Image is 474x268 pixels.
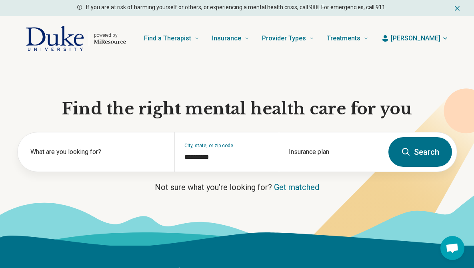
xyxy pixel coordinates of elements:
span: Find a Therapist [144,33,191,44]
p: If you are at risk of harming yourself or others, or experiencing a mental health crisis, call 98... [86,3,386,12]
p: powered by [94,32,126,38]
a: Open chat [440,236,464,260]
span: [PERSON_NAME] [391,34,440,43]
a: Home page [26,26,126,51]
span: Insurance [212,33,241,44]
label: What are you looking for? [30,147,165,157]
a: Provider Types [262,22,314,54]
button: [PERSON_NAME] [381,34,448,43]
a: Find a Therapist [144,22,199,54]
h1: Find the right mental health care for you [17,98,457,119]
button: Search [388,137,452,167]
span: Treatments [327,33,360,44]
button: Dismiss [453,3,461,13]
a: Get matched [274,182,319,192]
a: Treatments [327,22,368,54]
p: Not sure what you’re looking for? [17,182,457,193]
span: Provider Types [262,33,306,44]
a: Insurance [212,22,249,54]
